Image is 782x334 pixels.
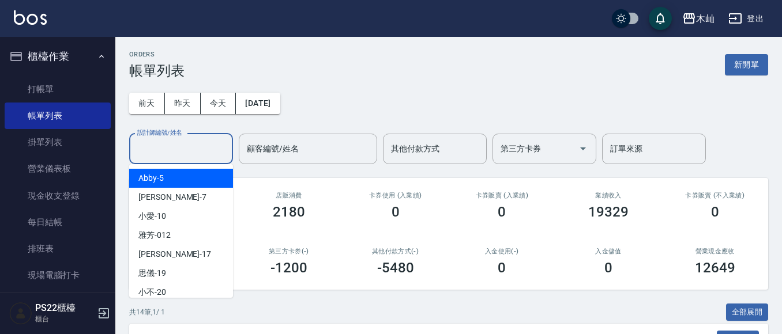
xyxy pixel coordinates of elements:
h2: 店販消費 [250,192,329,199]
button: 前天 [129,93,165,114]
h2: 入金使用(-) [463,248,542,255]
span: 小不 -20 [138,286,166,298]
img: Person [9,302,32,325]
label: 設計師編號/姓名 [137,128,182,137]
h2: 卡券販賣 (入業績) [463,192,542,199]
h2: 其他付款方式(-) [356,248,435,255]
img: Logo [14,10,47,25]
h2: 第三方卡券(-) [250,248,329,255]
a: 現金收支登錄 [5,183,111,209]
span: Abby -5 [138,172,164,184]
h3: 0 [604,260,612,276]
button: 新開單 [725,54,768,75]
span: 雅芳 -012 [138,229,171,241]
h3: -5480 [377,260,414,276]
h5: PS22櫃檯 [35,302,94,314]
h2: 卡券使用 (入業績) [356,192,435,199]
h3: 0 [498,204,506,220]
button: Open [574,139,592,158]
h3: 0 [498,260,506,276]
h3: 19329 [588,204,629,220]
a: 新開單 [725,59,768,70]
a: 營業儀表板 [5,155,111,182]
span: [PERSON_NAME] -7 [138,191,206,203]
h2: ORDERS [129,51,185,58]
button: 木屾 [678,7,719,31]
p: 櫃台 [35,314,94,324]
button: 今天 [201,93,236,114]
h3: 2180 [273,204,305,220]
button: save [649,7,672,30]
span: 思儀 -19 [138,267,166,279]
span: 小愛 -10 [138,210,166,222]
a: 帳單列表 [5,103,111,129]
h2: 業績收入 [569,192,648,199]
span: [PERSON_NAME] -17 [138,248,211,260]
a: 掛單列表 [5,129,111,155]
p: 共 14 筆, 1 / 1 [129,307,165,317]
div: 木屾 [696,12,715,26]
h3: 12649 [695,260,735,276]
a: 打帳單 [5,76,111,103]
h3: 帳單列表 [129,63,185,79]
button: 登出 [724,8,768,29]
h2: 營業現金應收 [675,248,754,255]
button: 全部展開 [726,303,769,321]
button: [DATE] [236,93,280,114]
a: 每日結帳 [5,209,111,236]
h3: -1200 [270,260,307,276]
button: 昨天 [165,93,201,114]
h3: 0 [711,204,719,220]
a: 現場電腦打卡 [5,262,111,289]
a: 排班表 [5,236,111,262]
button: 櫃檯作業 [5,41,111,71]
h2: 卡券販賣 (不入業績) [675,192,754,199]
h3: 0 [392,204,400,220]
h2: 入金儲值 [569,248,648,255]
